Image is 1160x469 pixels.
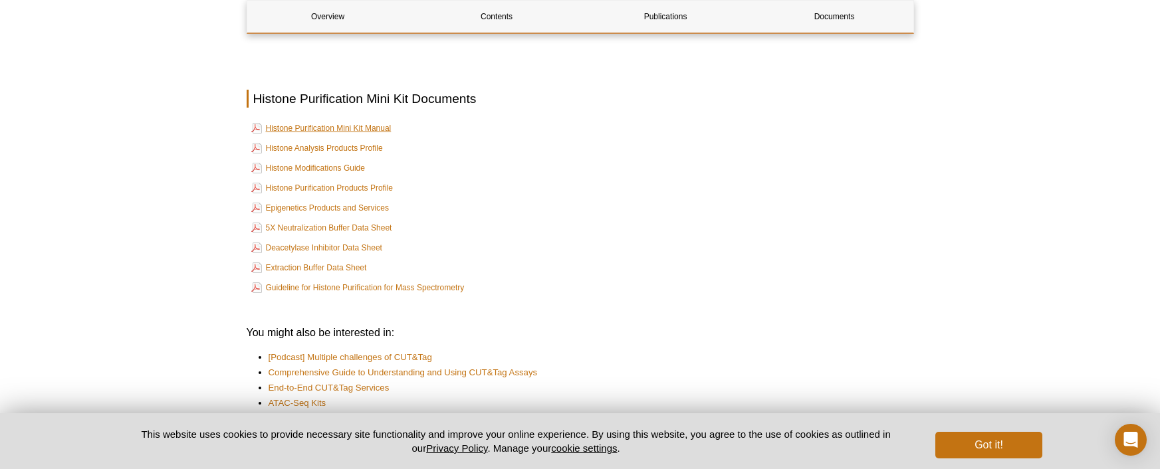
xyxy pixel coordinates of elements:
a: [Podcast] Multiple challenges of CUT&Tag [269,351,432,364]
a: Histone Purification Mini Kit Manual [251,120,392,136]
a: Histone Analysis Products Profile [251,140,383,156]
a: 5X Neutralization Buffer Data Sheet [251,220,392,236]
a: View Epigenetic Services [269,412,367,425]
a: Contents [416,1,578,33]
a: ATAC-Seq Kits [269,397,326,410]
button: Got it! [935,432,1042,458]
button: cookie settings [551,442,617,454]
a: Overview [247,1,409,33]
div: Open Intercom Messenger [1115,424,1147,456]
a: Documents [754,1,915,33]
a: Extraction Buffer Data Sheet [251,260,367,276]
h3: You might also be interested in: [247,325,914,341]
p: This website uses cookies to provide necessary site functionality and improve your online experie... [118,427,914,455]
a: Guideline for Histone Purification for Mass Spectrometry [251,280,465,296]
a: Deacetylase Inhibitor Data Sheet [251,240,382,256]
a: Histone Purification Products Profile [251,180,393,196]
h2: Histone Purification Mini Kit Documents [247,90,914,108]
a: Epigenetics Products and Services [251,200,389,216]
a: End-to-End CUT&Tag Services [269,381,390,395]
a: Histone Modifications Guide [251,160,365,176]
a: Comprehensive Guide to Understanding and Using CUT&Tag Assays [269,366,538,379]
a: Publications [585,1,747,33]
a: Privacy Policy [426,442,487,454]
